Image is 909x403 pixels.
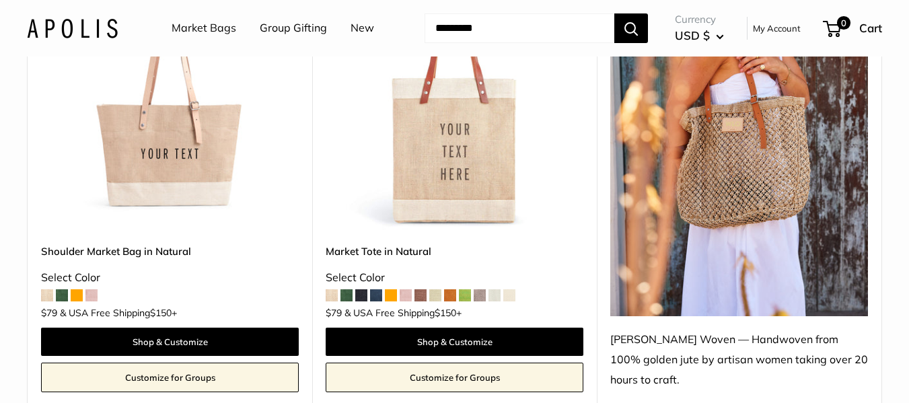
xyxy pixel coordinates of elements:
input: Search... [425,13,614,43]
span: USD $ [675,28,710,42]
a: Customize for Groups [326,363,583,392]
span: & USA Free Shipping + [60,308,177,318]
span: & USA Free Shipping + [344,308,462,318]
a: Shop & Customize [326,328,583,356]
a: My Account [753,20,801,36]
span: $79 [326,307,342,319]
a: 0 Cart [824,17,882,39]
a: Market Tote in Natural [326,244,583,259]
a: Shop & Customize [41,328,299,356]
button: Search [614,13,648,43]
a: Shoulder Market Bag in Natural [41,244,299,259]
a: Group Gifting [260,18,327,38]
div: Select Color [326,268,583,288]
a: New [351,18,374,38]
span: Currency [675,10,724,29]
a: Customize for Groups [41,363,299,392]
div: [PERSON_NAME] Woven — Handwoven from 100% golden jute by artisan women taking over 20 hours to cr... [610,330,868,390]
span: Cart [859,21,882,35]
a: Market Bags [172,18,236,38]
span: $79 [41,307,57,319]
button: USD $ [675,25,724,46]
span: $150 [435,307,456,319]
div: Select Color [41,268,299,288]
span: 0 [837,16,850,30]
img: Apolis [27,18,118,38]
span: $150 [150,307,172,319]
